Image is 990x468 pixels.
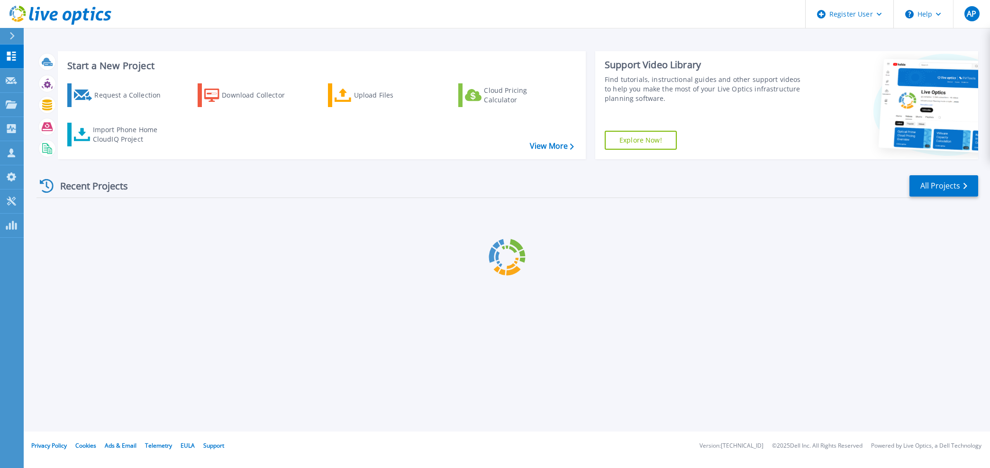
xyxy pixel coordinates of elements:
[605,59,801,71] div: Support Video Library
[93,125,167,144] div: Import Phone Home CloudIQ Project
[31,441,67,450] a: Privacy Policy
[198,83,303,107] a: Download Collector
[67,83,173,107] a: Request a Collection
[222,86,298,105] div: Download Collector
[94,86,170,105] div: Request a Collection
[605,131,677,150] a: Explore Now!
[699,443,763,449] li: Version: [TECHNICAL_ID]
[75,441,96,450] a: Cookies
[530,142,574,151] a: View More
[105,441,136,450] a: Ads & Email
[458,83,564,107] a: Cloud Pricing Calculator
[67,61,573,71] h3: Start a New Project
[181,441,195,450] a: EULA
[605,75,801,103] div: Find tutorials, instructional guides and other support videos to help you make the most of your L...
[909,175,978,197] a: All Projects
[967,10,976,18] span: AP
[354,86,430,105] div: Upload Files
[36,174,141,198] div: Recent Projects
[484,86,560,105] div: Cloud Pricing Calculator
[328,83,434,107] a: Upload Files
[871,443,981,449] li: Powered by Live Optics, a Dell Technology
[145,441,172,450] a: Telemetry
[203,441,224,450] a: Support
[772,443,863,449] li: © 2025 Dell Inc. All Rights Reserved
